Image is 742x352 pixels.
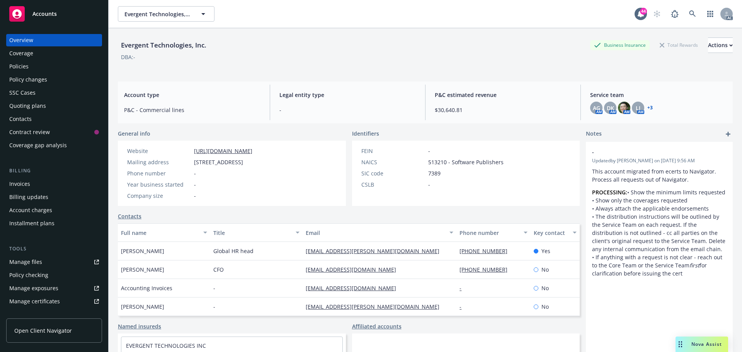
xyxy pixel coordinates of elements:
div: Key contact [534,229,568,237]
span: Notes [586,129,602,139]
a: Affiliated accounts [352,322,402,330]
span: Evergent Technologies, Inc. [124,10,191,18]
div: Quoting plans [9,100,46,112]
span: [PERSON_NAME] [121,265,164,274]
a: Switch app [703,6,718,22]
a: Manage claims [6,308,102,321]
a: Invoices [6,178,102,190]
div: FEIN [361,147,425,155]
button: Key contact [531,223,580,242]
div: Manage files [9,256,42,268]
div: Policies [9,60,29,73]
div: Mailing address [127,158,191,166]
span: Open Client Navigator [14,326,72,335]
div: Full name [121,229,199,237]
div: Manage exposures [9,282,58,294]
div: Account charges [9,204,52,216]
a: Coverage gap analysis [6,139,102,151]
span: - [194,180,196,189]
a: Manage exposures [6,282,102,294]
span: No [541,303,549,311]
a: add [723,129,733,139]
a: [PHONE_NUMBER] [459,266,514,273]
span: Identifiers [352,129,379,138]
a: SSC Cases [6,87,102,99]
div: Phone number [127,169,191,177]
div: Coverage [9,47,33,60]
div: Email [306,229,445,237]
span: - [194,192,196,200]
div: SSC Cases [9,87,36,99]
span: - [279,106,416,114]
a: Contract review [6,126,102,138]
a: Installment plans [6,217,102,230]
span: - [194,169,196,177]
a: Manage certificates [6,295,102,308]
button: Email [303,223,456,242]
a: Named insureds [118,322,161,330]
a: Overview [6,34,102,46]
span: [PERSON_NAME] [121,247,164,255]
div: Coverage gap analysis [9,139,67,151]
div: Manage certificates [9,295,60,308]
a: - [459,284,468,292]
div: Evergent Technologies, Inc. [118,40,209,50]
a: Start snowing [649,6,665,22]
div: Policy checking [9,269,48,281]
a: Search [685,6,700,22]
a: Billing updates [6,191,102,203]
span: Account type [124,91,260,99]
div: Phone number [459,229,519,237]
a: [EMAIL_ADDRESS][PERSON_NAME][DOMAIN_NAME] [306,303,446,310]
div: -Updatedby [PERSON_NAME] on [DATE] 9:56 AMThis account migrated from ecerts to Navigator. Process... [586,142,733,284]
span: AG [593,104,600,112]
a: Accounts [6,3,102,25]
a: Report a Bug [667,6,682,22]
em: first [689,262,699,269]
div: Actions [708,38,733,53]
span: P&C estimated revenue [435,91,571,99]
span: LI [636,104,640,112]
div: Invoices [9,178,30,190]
div: Installment plans [9,217,54,230]
div: Manage claims [9,308,48,321]
div: SIC code [361,169,425,177]
a: Coverage [6,47,102,60]
a: +3 [647,105,653,110]
button: Actions [708,37,733,53]
a: Policy changes [6,73,102,86]
span: [PERSON_NAME] [121,303,164,311]
span: Updated by [PERSON_NAME] on [DATE] 9:56 AM [592,157,727,164]
span: Service team [590,91,727,99]
button: Full name [118,223,210,242]
button: Title [210,223,303,242]
span: Accounting Invoices [121,284,172,292]
span: - [428,180,430,189]
p: This account migrated from ecerts to Navigator. Process all requests out of Navigator. [592,167,727,184]
div: Total Rewards [656,40,702,50]
a: Policy checking [6,269,102,281]
button: Nova Assist [676,337,728,352]
a: Policies [6,60,102,73]
div: Contacts [9,113,32,125]
span: CFO [213,265,224,274]
span: General info [118,129,150,138]
div: NAICS [361,158,425,166]
span: Accounts [32,11,57,17]
span: - [213,284,215,292]
div: Year business started [127,180,191,189]
div: Website [127,147,191,155]
span: - [428,147,430,155]
a: Account charges [6,204,102,216]
span: P&C - Commercial lines [124,106,260,114]
div: Billing [6,167,102,175]
span: - [213,303,215,311]
div: CSLB [361,180,425,189]
div: Drag to move [676,337,685,352]
a: [EMAIL_ADDRESS][DOMAIN_NAME] [306,284,402,292]
span: Legal entity type [279,91,416,99]
a: EVERGENT TECHNOLOGIES INC [126,342,206,349]
p: • Show the minimum limits requested • Show only the coverages requested • Always attach the appli... [592,188,727,277]
span: Global HR head [213,247,254,255]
